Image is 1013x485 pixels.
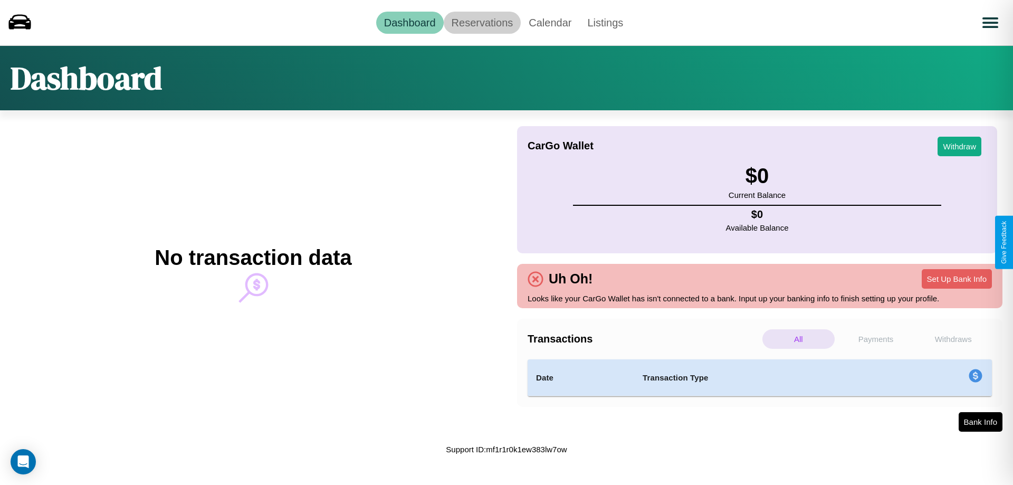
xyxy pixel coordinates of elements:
[729,188,786,202] p: Current Balance
[528,291,992,306] p: Looks like your CarGo Wallet has isn't connected to a bank. Input up your banking info to finish ...
[376,12,444,34] a: Dashboard
[959,412,1002,432] button: Bank Info
[579,12,631,34] a: Listings
[543,271,598,287] h4: Uh Oh!
[762,329,835,349] p: All
[155,246,351,270] h2: No transaction data
[521,12,579,34] a: Calendar
[840,329,912,349] p: Payments
[729,164,786,188] h3: $ 0
[446,442,567,457] p: Support ID: mf1r1r0k1ew383lw7ow
[938,137,981,156] button: Withdraw
[528,359,992,396] table: simple table
[726,208,789,221] h4: $ 0
[536,372,626,384] h4: Date
[11,56,162,100] h1: Dashboard
[528,140,594,152] h4: CarGo Wallet
[976,8,1005,37] button: Open menu
[444,12,521,34] a: Reservations
[917,329,989,349] p: Withdraws
[922,269,992,289] button: Set Up Bank Info
[528,333,760,345] h4: Transactions
[11,449,36,474] div: Open Intercom Messenger
[643,372,882,384] h4: Transaction Type
[726,221,789,235] p: Available Balance
[1000,221,1008,264] div: Give Feedback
